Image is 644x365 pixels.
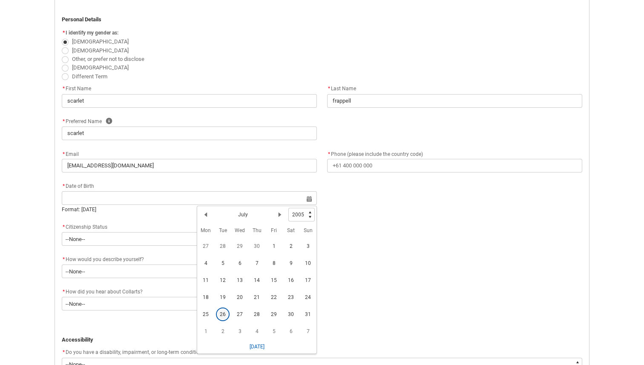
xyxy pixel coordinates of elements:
[63,118,65,124] abbr: required
[327,149,426,158] label: Phone (please include the country code)
[197,323,214,340] td: 2005-08-01
[284,308,298,321] span: 30
[62,159,317,172] input: you@example.com
[248,255,265,272] td: 2005-07-07
[231,272,248,289] td: 2005-07-13
[62,149,82,158] label: Email
[63,349,65,355] abbr: required
[233,256,247,270] span: 6
[248,238,265,255] td: 2005-06-30
[248,306,265,323] td: 2005-07-28
[253,227,262,233] abbr: Thursday
[197,306,214,323] td: 2005-07-25
[282,306,299,323] td: 2005-07-30
[299,255,316,272] td: 2005-07-10
[63,224,65,230] abbr: required
[238,211,248,218] h2: July
[250,290,264,304] span: 21
[248,272,265,289] td: 2005-07-14
[233,239,247,253] span: 29
[282,289,299,306] td: 2005-07-23
[265,272,282,289] td: 2005-07-15
[248,323,265,340] td: 2005-08-04
[233,273,247,287] span: 13
[216,256,230,270] span: 5
[284,239,298,253] span: 2
[327,159,582,172] input: +61 400 000 000
[231,306,248,323] td: 2005-07-27
[250,239,264,253] span: 30
[66,256,144,262] span: How would you describe yourself?
[267,256,281,270] span: 8
[265,255,282,272] td: 2005-07-08
[265,289,282,306] td: 2005-07-22
[197,289,214,306] td: 2005-07-18
[214,238,231,255] td: 2005-06-28
[72,56,144,62] span: Other, or prefer not to disclose
[63,86,65,92] abbr: required
[249,340,265,354] button: [DATE]
[199,208,213,221] button: Previous Month
[214,255,231,272] td: 2005-07-05
[66,30,118,36] span: I identify my gender as:
[327,86,356,92] span: Last Name
[287,227,295,233] abbr: Saturday
[62,16,101,23] strong: Personal Details
[63,183,65,189] abbr: required
[216,325,230,338] span: 2
[197,206,317,354] div: Date picker: July
[72,47,129,54] span: [DEMOGRAPHIC_DATA]
[299,306,316,323] td: 2005-07-31
[216,308,230,321] span: 26
[72,38,129,45] span: [DEMOGRAPHIC_DATA]
[199,325,213,338] span: 1
[216,290,230,304] span: 19
[233,308,247,321] span: 27
[62,206,317,213] div: Format: [DATE]
[248,289,265,306] td: 2005-07-21
[267,290,281,304] span: 22
[63,30,65,36] abbr: required
[235,227,245,233] abbr: Wednesday
[299,272,316,289] td: 2005-07-17
[267,325,281,338] span: 5
[199,290,213,304] span: 18
[214,272,231,289] td: 2005-07-12
[199,256,213,270] span: 4
[62,336,93,343] strong: Accessibility
[62,183,94,189] span: Date of Birth
[66,224,107,230] span: Citizenship Status
[299,323,316,340] td: 2005-08-07
[267,308,281,321] span: 29
[63,289,65,295] abbr: required
[301,273,315,287] span: 17
[231,289,248,306] td: 2005-07-20
[63,256,65,262] abbr: required
[301,256,315,270] span: 10
[301,290,315,304] span: 24
[304,227,313,233] abbr: Sunday
[63,151,65,157] abbr: required
[267,239,281,253] span: 1
[271,227,277,233] abbr: Friday
[72,64,129,71] span: [DEMOGRAPHIC_DATA]
[250,256,264,270] span: 7
[62,118,102,124] span: Preferred Name
[284,273,298,287] span: 16
[231,255,248,272] td: 2005-07-06
[72,73,107,80] span: Different Term
[199,273,213,287] span: 11
[199,308,213,321] span: 25
[265,306,282,323] td: 2005-07-29
[299,238,316,255] td: 2005-07-03
[214,306,231,323] td: 2005-07-26
[328,151,330,157] abbr: required
[66,349,205,355] span: Do you have a disability, impairment, or long-term condition?
[301,325,315,338] span: 7
[299,289,316,306] td: 2005-07-24
[231,238,248,255] td: 2005-06-29
[66,289,143,295] span: How did you hear about Collarts?
[214,323,231,340] td: 2005-08-02
[233,325,247,338] span: 3
[284,256,298,270] span: 9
